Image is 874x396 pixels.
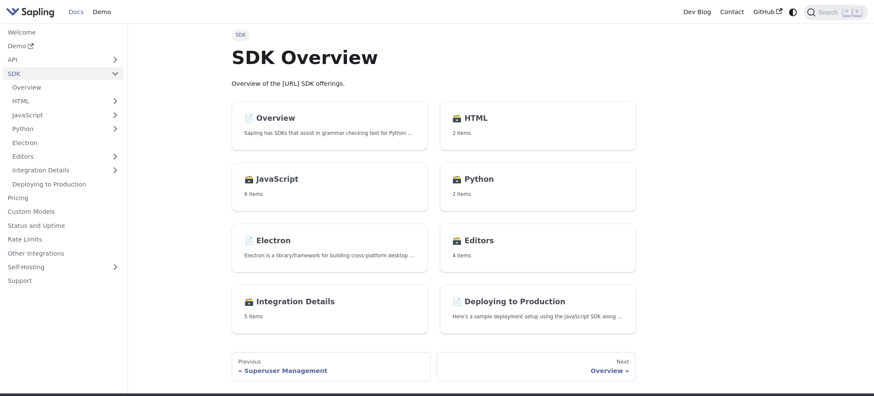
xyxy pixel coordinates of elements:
[107,54,124,66] button: Expand sidebar category 'API'
[816,9,843,16] span: Search
[452,175,623,184] h2: Python
[8,178,124,190] a: Deploying to Production
[245,190,415,198] p: 6 items
[232,79,636,89] p: Overview of the [URL] SDK offerings.
[3,192,124,204] a: Pricing
[8,151,107,163] a: Editors
[64,6,88,19] a: Docs
[107,151,124,163] button: Expand sidebar category 'Editors'
[452,313,623,321] p: Here's a sample deployment setup using the JavaScript SDK along with a Python backend.
[88,6,116,19] a: Demo
[3,247,124,259] a: Other Integrations
[716,6,749,19] a: Contact
[232,46,636,69] h1: SDK Overview
[8,82,124,94] a: Overview
[245,252,415,260] p: Electron is a library/framework for building cross-platform desktop apps with JavaScript, HTML, a...
[245,175,415,184] h2: JavaScript
[8,123,124,135] a: Python
[232,352,636,381] nav: Docs pages
[440,101,636,150] a: 🗃️ HTML2 items
[6,6,58,18] a: Sapling.ai
[3,261,124,274] a: Self-Hosting
[679,6,715,19] a: Dev Blog
[232,224,428,273] a: 📄️ ElectronElectron is a library/framework for building cross-platform desktop apps with JavaScri...
[232,29,636,41] nav: Breadcrumbs
[440,224,636,273] a: 🗃️ Editors4 items
[443,367,629,375] div: Overview
[437,352,635,381] a: NextOverview
[3,40,124,52] a: Demo
[452,297,623,307] h2: Deploying to Production
[107,67,124,80] button: Collapse sidebar category 'SDK'
[6,6,55,18] img: Sapling.ai
[245,129,415,137] p: Sapling has SDKs that assist in grammar checking text for Python and JavaScript, and an HTTP API ...
[3,233,124,246] a: Rate Limits
[8,164,124,177] a: Integration Details
[452,236,623,246] h2: Editors
[853,8,862,16] kbd: K
[238,358,424,365] div: Previous
[232,285,428,334] a: 🗃️ Integration Details5 items
[787,6,799,18] button: Switch between dark and light mode (currently system mode)
[3,54,107,66] a: API
[804,5,868,20] button: Search (Command+K)
[232,29,250,41] span: SDK
[232,352,431,381] a: PreviousSuperuser Management
[245,313,415,321] p: 5 items
[3,219,124,232] a: Status and Uptime
[843,8,851,16] kbd: ⌘
[440,285,636,334] a: 📄️ Deploying to ProductionHere's a sample deployment setup using the JavaScript SDK along with a ...
[3,275,124,287] a: Support
[443,358,629,365] div: Next
[8,137,124,149] a: Electron
[232,101,428,150] a: 📄️ OverviewSapling has SDKs that assist in grammar checking text for Python and JavaScript, and a...
[440,163,636,212] a: 🗃️ Python2 items
[8,95,124,108] a: HTML
[245,297,415,307] h2: Integration Details
[3,26,124,38] a: Welcome
[749,6,787,19] a: GitHub
[3,206,124,218] a: Custom Models
[245,114,415,123] h2: Overview
[452,190,623,198] p: 2 items
[8,109,124,121] a: JavaScript
[238,367,424,375] div: Superuser Management
[232,163,428,212] a: 🗃️ JavaScript6 items
[452,129,623,137] p: 2 items
[452,114,623,123] h2: HTML
[3,67,107,80] a: SDK
[452,252,623,260] p: 4 items
[245,236,415,246] h2: Electron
